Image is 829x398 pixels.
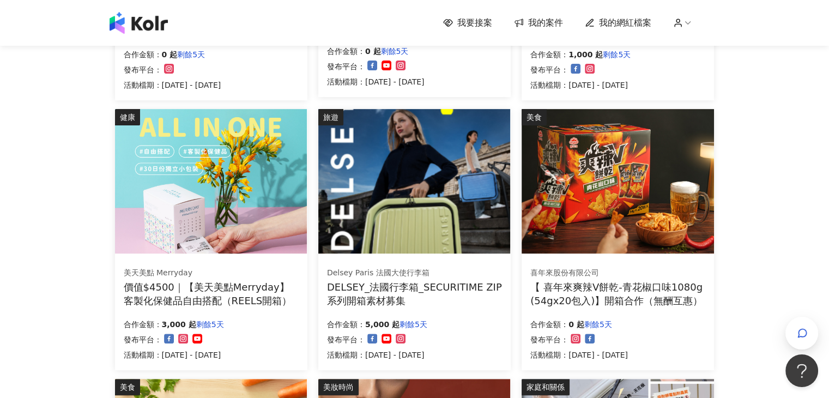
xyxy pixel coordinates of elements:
p: 活動檔期：[DATE] - [DATE] [124,348,224,361]
span: 我要接案 [457,17,492,29]
p: 合作金額： [327,45,365,58]
p: 發布平台： [124,333,162,346]
p: 活動檔期：[DATE] - [DATE] [530,348,628,361]
div: 【 喜年來爽辣V餅乾-青花椒口味1080g (54gx20包入)】開箱合作（無酬互惠） [530,280,705,307]
p: 剩餘5天 [177,48,205,61]
div: 價值$4500｜【美天美點Merryday】客製化保健品自由搭配（REELS開箱） [124,280,299,307]
p: 活動檔期：[DATE] - [DATE] [327,348,427,361]
img: 客製化保健食品 [115,109,307,254]
div: 美食 [522,109,547,125]
p: 發布平台： [124,63,162,76]
div: 美食 [115,379,140,395]
p: 剩餘5天 [196,318,224,331]
a: 我的網紅檔案 [585,17,651,29]
div: 美妝時尚 [318,379,359,395]
img: logo [110,12,168,34]
a: 我要接案 [443,17,492,29]
div: DELSEY_法國行李箱_SECURITIME ZIP系列開箱素材募集 [327,280,502,307]
p: 合作金額： [530,318,568,331]
p: 合作金額： [327,318,365,331]
div: Delsey Paris 法國大使行李箱 [327,268,501,279]
p: 1,000 起 [568,48,603,61]
img: 【DELSEY】SECURITIME ZIP旅行箱 [318,109,510,254]
p: 活動檔期：[DATE] - [DATE] [530,79,631,92]
p: 發布平台： [530,333,568,346]
p: 活動檔期：[DATE] - [DATE] [124,79,221,92]
div: 喜年來股份有限公司 [530,268,705,279]
p: 合作金額： [530,48,568,61]
p: 合作金額： [124,318,162,331]
p: 合作金額： [124,48,162,61]
div: 美天美點 Merryday [124,268,298,279]
div: 健康 [115,109,140,125]
p: 剩餘5天 [380,45,408,58]
p: 發布平台： [327,60,365,73]
span: 我的網紅檔案 [599,17,651,29]
p: 5,000 起 [365,318,400,331]
p: 0 起 [365,45,381,58]
a: 我的案件 [514,17,563,29]
p: 活動檔期：[DATE] - [DATE] [327,75,425,88]
p: 0 起 [568,318,584,331]
p: 剩餘5天 [584,318,612,331]
p: 發布平台： [327,333,365,346]
p: 0 起 [162,48,178,61]
p: 發布平台： [530,63,568,76]
div: 旅遊 [318,109,343,125]
p: 3,000 起 [162,318,196,331]
p: 剩餘5天 [603,48,631,61]
img: 喜年來爽辣V餅乾-青花椒口味1080g (54gx20包入) [522,109,713,254]
iframe: Help Scout Beacon - Open [785,354,818,387]
div: 家庭和關係 [522,379,570,395]
span: 我的案件 [528,17,563,29]
p: 剩餘5天 [400,318,427,331]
